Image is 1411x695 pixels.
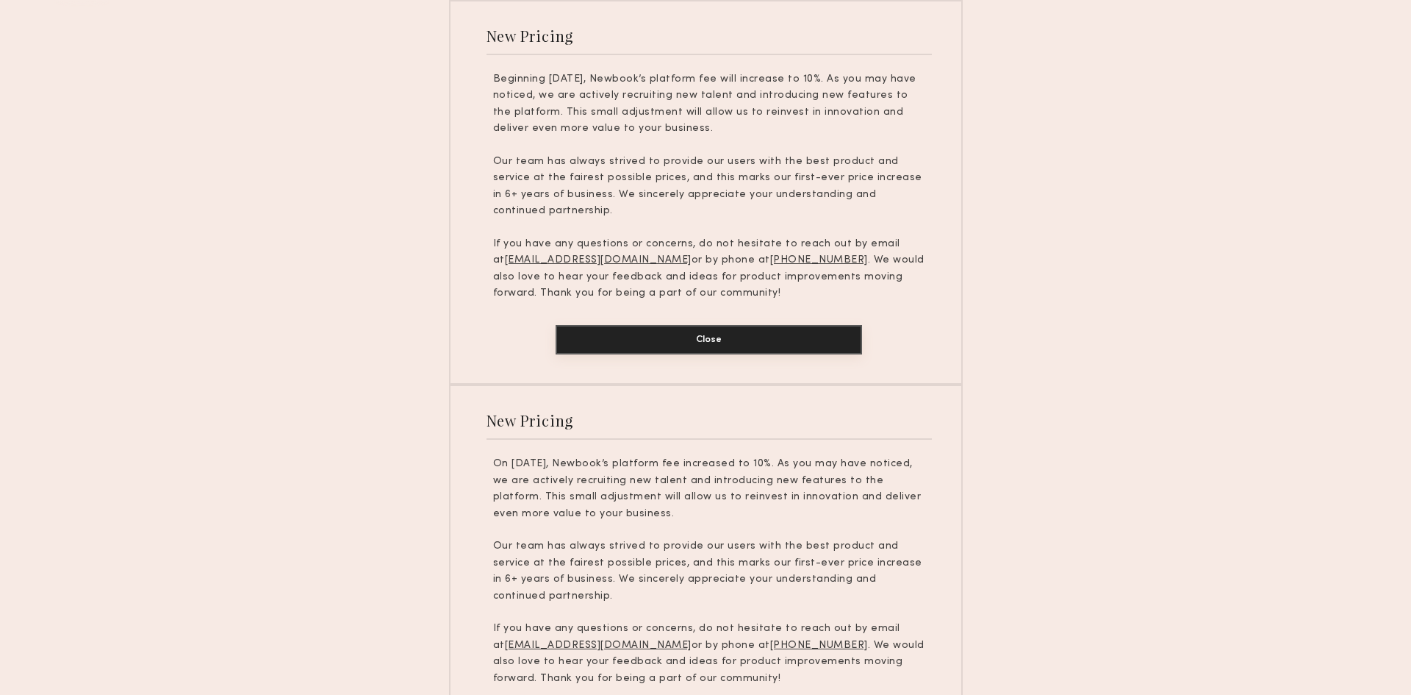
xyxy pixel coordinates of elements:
p: On [DATE], Newbook’s platform fee increased to 10%. As you may have noticed, we are actively recr... [493,456,925,522]
p: Our team has always strived to provide our users with the best product and service at the fairest... [493,538,925,605]
div: New Pricing [487,410,574,430]
u: [EMAIL_ADDRESS][DOMAIN_NAME] [505,641,692,650]
p: If you have any questions or concerns, do not hesitate to reach out by email at or by phone at . ... [493,236,925,302]
p: Beginning [DATE], Newbook’s platform fee will increase to 10%. As you may have noticed, we are ac... [493,71,925,138]
button: Close [556,325,862,354]
u: [EMAIL_ADDRESS][DOMAIN_NAME] [505,255,692,265]
p: If you have any questions or concerns, do not hesitate to reach out by email at or by phone at . ... [493,621,925,687]
p: Our team has always strived to provide our users with the best product and service at the fairest... [493,154,925,220]
u: [PHONE_NUMBER] [770,255,868,265]
div: New Pricing [487,26,574,46]
u: [PHONE_NUMBER] [770,641,868,650]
